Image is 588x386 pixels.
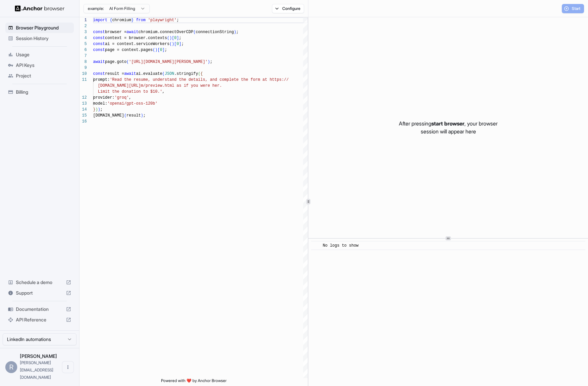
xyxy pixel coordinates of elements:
[136,18,146,23] span: from
[80,35,87,41] div: 4
[272,4,304,13] button: Configure
[5,304,74,314] div: Documentation
[15,5,65,12] img: Anchor Logo
[98,83,141,88] span: [DOMAIN_NAME][URL]
[177,36,179,40] span: ]
[167,36,169,40] span: (
[138,30,193,34] span: chromium.connectOverCDP
[80,71,87,77] div: 10
[161,378,227,386] span: Powered with ❤️ by Anchor Browser
[431,120,464,127] span: start browser
[5,23,74,33] div: Browser Playground
[174,42,177,46] span: [
[143,113,145,118] span: ;
[314,242,318,249] span: ​
[80,23,87,29] div: 2
[5,314,74,325] div: API Reference
[5,87,74,97] div: Billing
[80,95,87,101] div: 12
[172,36,174,40] span: [
[93,107,95,112] span: }
[16,62,71,69] span: API Keys
[93,36,105,40] span: const
[200,72,203,76] span: {
[193,30,195,34] span: (
[148,18,177,23] span: 'playwright'
[98,107,100,112] span: )
[5,33,74,44] div: Session History
[105,48,153,52] span: page = context.pages
[93,48,105,52] span: const
[105,36,167,40] span: context = browser.contexts
[110,18,112,23] span: {
[93,72,105,76] span: const
[88,6,104,11] span: example:
[196,30,234,34] span: connectionString
[179,42,181,46] span: ]
[174,36,177,40] span: 0
[93,101,107,106] span: model:
[80,41,87,47] div: 5
[141,83,222,88] span: m/preview.html as if you were her.
[155,48,157,52] span: )
[20,360,53,380] span: ron@sentra.io
[80,113,87,119] div: 15
[169,42,172,46] span: (
[236,30,239,34] span: ;
[5,71,74,81] div: Project
[16,279,63,286] span: Schedule a demo
[177,42,179,46] span: 0
[93,42,105,46] span: const
[16,316,63,323] span: API Reference
[127,113,141,118] span: result
[210,60,212,64] span: ;
[234,30,236,34] span: )
[93,95,115,100] span: provider:
[20,353,57,359] span: Ron Reiter
[110,77,229,82] span: 'Read the resume, understand the details, and comp
[124,72,136,76] span: await
[16,89,71,95] span: Billing
[174,72,198,76] span: .stringify
[208,60,210,64] span: )
[62,361,74,373] button: Open menu
[177,18,179,23] span: ;
[16,290,63,296] span: Support
[179,36,181,40] span: ;
[80,101,87,107] div: 13
[136,72,162,76] span: ai.evaluate
[16,51,71,58] span: Usage
[399,120,498,135] p: After pressing , your browser session will appear here
[162,48,165,52] span: ]
[105,60,127,64] span: page.goto
[80,17,87,23] div: 1
[162,72,165,76] span: (
[115,95,129,100] span: 'groq'
[141,113,143,118] span: )
[153,48,155,52] span: (
[16,35,71,42] span: Session History
[5,288,74,298] div: Support
[5,49,74,60] div: Usage
[105,30,127,34] span: browser =
[80,53,87,59] div: 7
[105,42,169,46] span: ai = context.serviceWorkers
[80,119,87,124] div: 16
[80,29,87,35] div: 3
[16,24,71,31] span: Browser Playground
[93,113,124,118] span: [DOMAIN_NAME]
[93,77,110,82] span: prompt:
[105,72,124,76] span: result =
[127,60,129,64] span: (
[80,59,87,65] div: 8
[172,42,174,46] span: )
[162,89,165,94] span: ,
[5,361,17,373] div: R
[16,72,71,79] span: Project
[198,72,200,76] span: (
[5,60,74,71] div: API Keys
[80,47,87,53] div: 6
[80,77,87,83] div: 11
[93,30,105,34] span: const
[5,277,74,288] div: Schedule a demo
